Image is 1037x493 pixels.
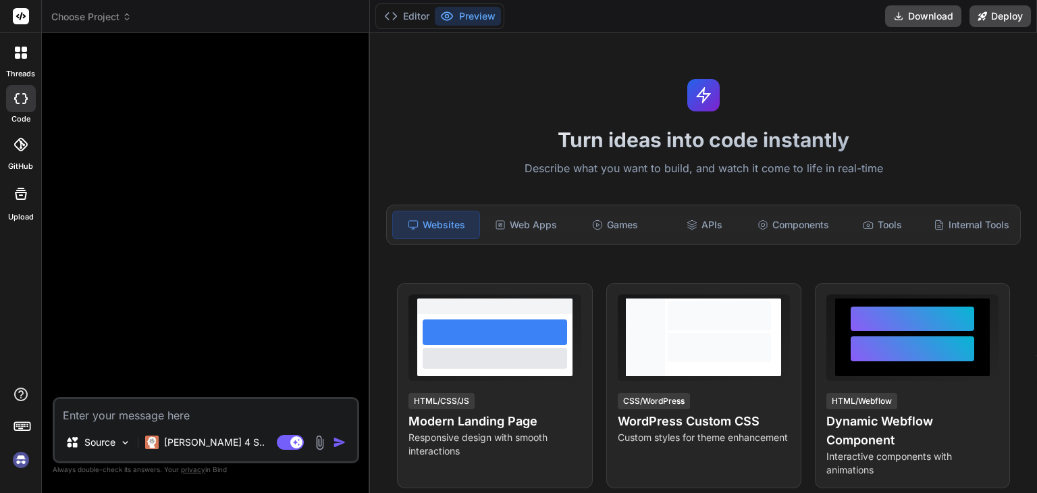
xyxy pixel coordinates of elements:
img: icon [333,436,346,449]
span: privacy [181,465,205,473]
div: CSS/WordPress [618,393,690,409]
img: attachment [312,435,327,450]
div: HTML/Webflow [826,393,897,409]
button: Preview [435,7,501,26]
p: Describe what you want to build, and watch it come to life in real-time [378,160,1029,178]
p: [PERSON_NAME] 4 S.. [164,436,265,449]
p: Always double-check its answers. Your in Bind [53,463,359,476]
h4: Dynamic Webflow Component [826,412,999,450]
label: GitHub [8,161,33,172]
h4: Modern Landing Page [408,412,581,431]
img: signin [9,448,32,471]
p: Interactive components with animations [826,450,999,477]
button: Download [885,5,961,27]
p: Custom styles for theme enhancement [618,431,790,444]
div: Web Apps [483,211,569,239]
div: Components [750,211,836,239]
div: Tools [839,211,926,239]
label: Upload [8,211,34,223]
p: Responsive design with smooth interactions [408,431,581,458]
button: Deploy [969,5,1031,27]
img: Pick Models [119,437,131,448]
h4: WordPress Custom CSS [618,412,790,431]
span: Choose Project [51,10,132,24]
div: Websites [392,211,480,239]
p: Source [84,436,115,449]
div: HTML/CSS/JS [408,393,475,409]
div: Internal Tools [928,211,1015,239]
label: code [11,113,30,125]
h1: Turn ideas into code instantly [378,128,1029,152]
div: Games [572,211,658,239]
div: APIs [661,211,747,239]
button: Editor [379,7,435,26]
label: threads [6,68,35,80]
img: Claude 4 Sonnet [145,436,159,449]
